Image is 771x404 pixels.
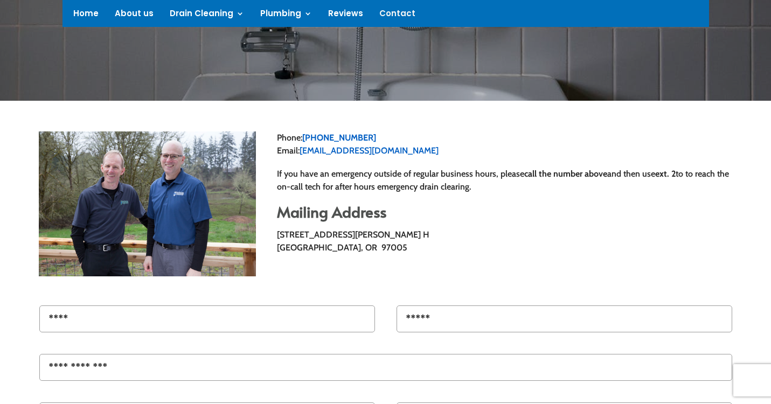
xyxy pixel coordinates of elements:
span: [STREET_ADDRESS][PERSON_NAME] H [277,229,429,240]
a: About us [115,10,154,22]
a: Contact [379,10,415,22]
a: [PHONE_NUMBER] [302,133,376,143]
span: and then use [607,169,655,179]
strong: ext. 2 [655,169,676,179]
strong: call the number above [524,169,607,179]
span: Email: [277,145,300,156]
img: _MG_4209 (1) [39,131,256,276]
a: Plumbing [260,10,312,22]
h2: Mailing Address [277,204,733,225]
span: Phone: [277,133,302,143]
span: [GEOGRAPHIC_DATA], OR 97005 [277,242,407,253]
a: [EMAIL_ADDRESS][DOMAIN_NAME] [300,145,439,156]
a: Drain Cleaning [170,10,244,22]
a: Reviews [328,10,363,22]
span: If you have an emergency outside of regular business hours, please [277,169,524,179]
a: Home [73,10,99,22]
